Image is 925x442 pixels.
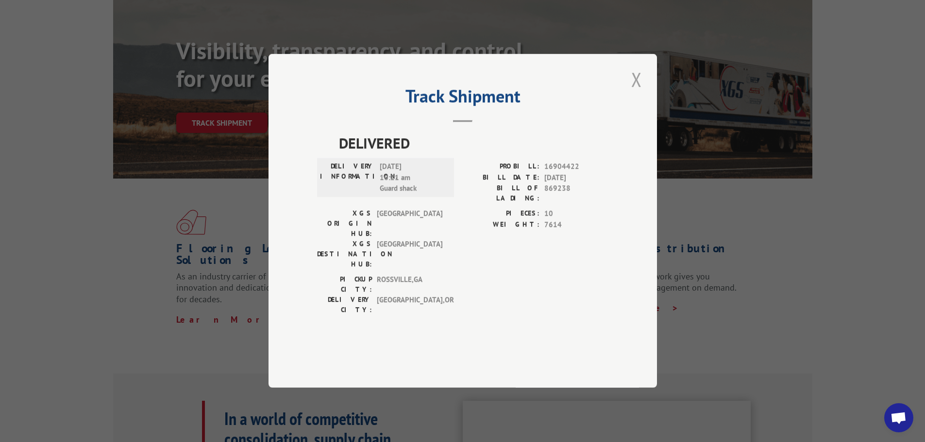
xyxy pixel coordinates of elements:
h2: Track Shipment [317,89,608,108]
label: XGS ORIGIN HUB: [317,209,372,239]
label: BILL OF LADING: [463,183,539,204]
button: Close modal [628,66,645,93]
label: PROBILL: [463,162,539,173]
label: BILL DATE: [463,172,539,183]
a: Open chat [884,403,913,432]
span: 10 [544,209,608,220]
label: XGS DESTINATION HUB: [317,239,372,270]
span: ROSSVILLE , GA [377,275,442,295]
span: [GEOGRAPHIC_DATA] [377,209,442,239]
span: [DATE] [544,172,608,183]
label: DELIVERY INFORMATION: [320,162,375,195]
span: [GEOGRAPHIC_DATA] [377,239,442,270]
span: 16904422 [544,162,608,173]
span: [GEOGRAPHIC_DATA] , OR [377,295,442,315]
label: DELIVERY CITY: [317,295,372,315]
span: 7614 [544,219,608,230]
label: PIECES: [463,209,539,220]
span: [DATE] 10:21 am Guard shack [380,162,445,195]
span: DELIVERED [339,132,608,154]
label: PICKUP CITY: [317,275,372,295]
label: WEIGHT: [463,219,539,230]
span: 869238 [544,183,608,204]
